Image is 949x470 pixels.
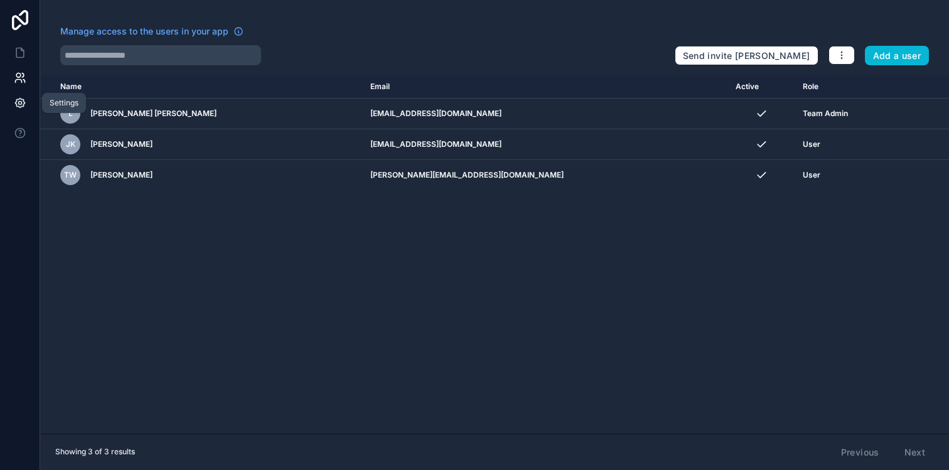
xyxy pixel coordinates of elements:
th: Active [728,75,795,99]
td: [EMAIL_ADDRESS][DOMAIN_NAME] [363,129,728,160]
span: [PERSON_NAME] [90,139,153,149]
div: Settings [50,98,78,108]
th: Role [795,75,901,99]
span: TW [64,170,77,180]
th: Email [363,75,728,99]
td: [PERSON_NAME][EMAIL_ADDRESS][DOMAIN_NAME] [363,160,728,191]
span: L [68,109,73,119]
span: Team Admin [803,109,848,119]
span: [PERSON_NAME] [90,170,153,180]
button: Send invite [PERSON_NAME] [675,46,818,66]
span: User [803,139,820,149]
button: Add a user [865,46,930,66]
div: scrollable content [40,75,949,434]
span: Manage access to the users in your app [60,25,228,38]
th: Name [40,75,363,99]
td: [EMAIL_ADDRESS][DOMAIN_NAME] [363,99,728,129]
span: Showing 3 of 3 results [55,447,135,457]
span: JK [66,139,75,149]
a: Manage access to the users in your app [60,25,244,38]
span: User [803,170,820,180]
span: [PERSON_NAME] [PERSON_NAME] [90,109,217,119]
